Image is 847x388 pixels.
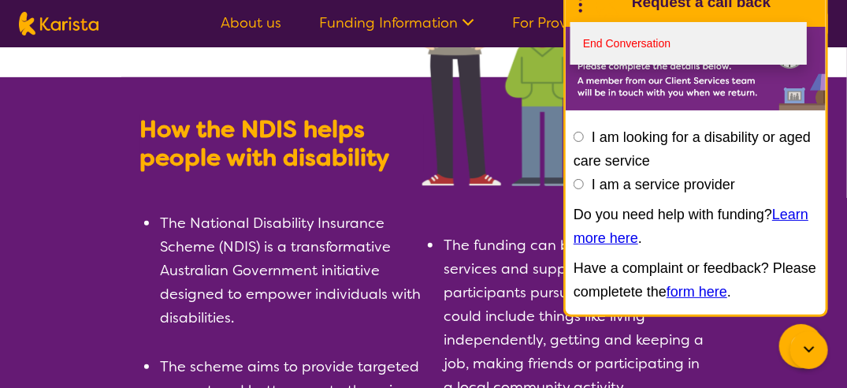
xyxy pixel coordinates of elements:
b: How the NDIS helps people with disability [140,114,390,173]
li: The National Disability Insurance Scheme (NDIS) is a transformative Australian Government initiat... [159,211,424,330]
a: About us [221,13,281,32]
label: I am looking for a disability or aged care service [574,129,811,169]
a: form here [667,284,727,300]
button: Channel Menu [779,324,823,368]
p: Have a complaint or feedback? Please completete the . [574,256,818,304]
a: For Providers [512,13,600,32]
img: Karista offline chat form to request call back [566,27,826,110]
a: Funding Information [319,13,474,32]
img: Karista logo [19,12,98,35]
p: Do you need help with funding? . [574,203,818,250]
label: I am a service provider [592,177,735,192]
a: End Conversation [570,22,807,65]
